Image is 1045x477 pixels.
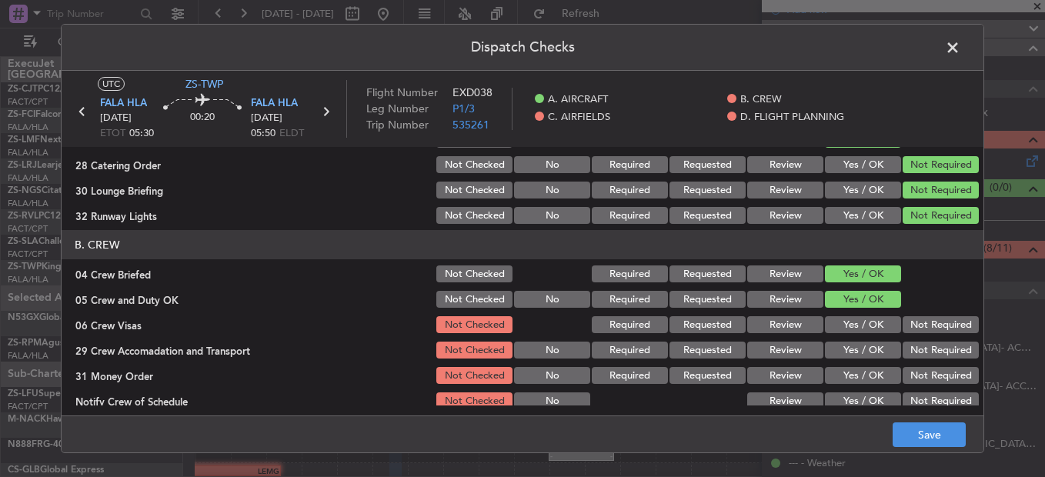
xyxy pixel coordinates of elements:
[903,392,979,409] button: Not Required
[825,342,901,359] button: Yes / OK
[825,156,901,173] button: Yes / OK
[903,207,979,224] button: Not Required
[747,265,823,282] button: Review
[747,316,823,333] button: Review
[747,367,823,384] button: Review
[825,316,901,333] button: Yes / OK
[740,110,844,125] span: D. FLIGHT PLANNING
[903,316,979,333] button: Not Required
[747,392,823,409] button: Review
[903,342,979,359] button: Not Required
[747,342,823,359] button: Review
[740,92,782,108] span: B. CREW
[825,291,901,308] button: Yes / OK
[62,25,983,71] header: Dispatch Checks
[747,291,823,308] button: Review
[903,182,979,198] button: Not Required
[893,422,966,447] button: Save
[825,182,901,198] button: Yes / OK
[903,367,979,384] button: Not Required
[825,265,901,282] button: Yes / OK
[903,156,979,173] button: Not Required
[747,156,823,173] button: Review
[825,367,901,384] button: Yes / OK
[825,207,901,224] button: Yes / OK
[747,182,823,198] button: Review
[747,207,823,224] button: Review
[825,392,901,409] button: Yes / OK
